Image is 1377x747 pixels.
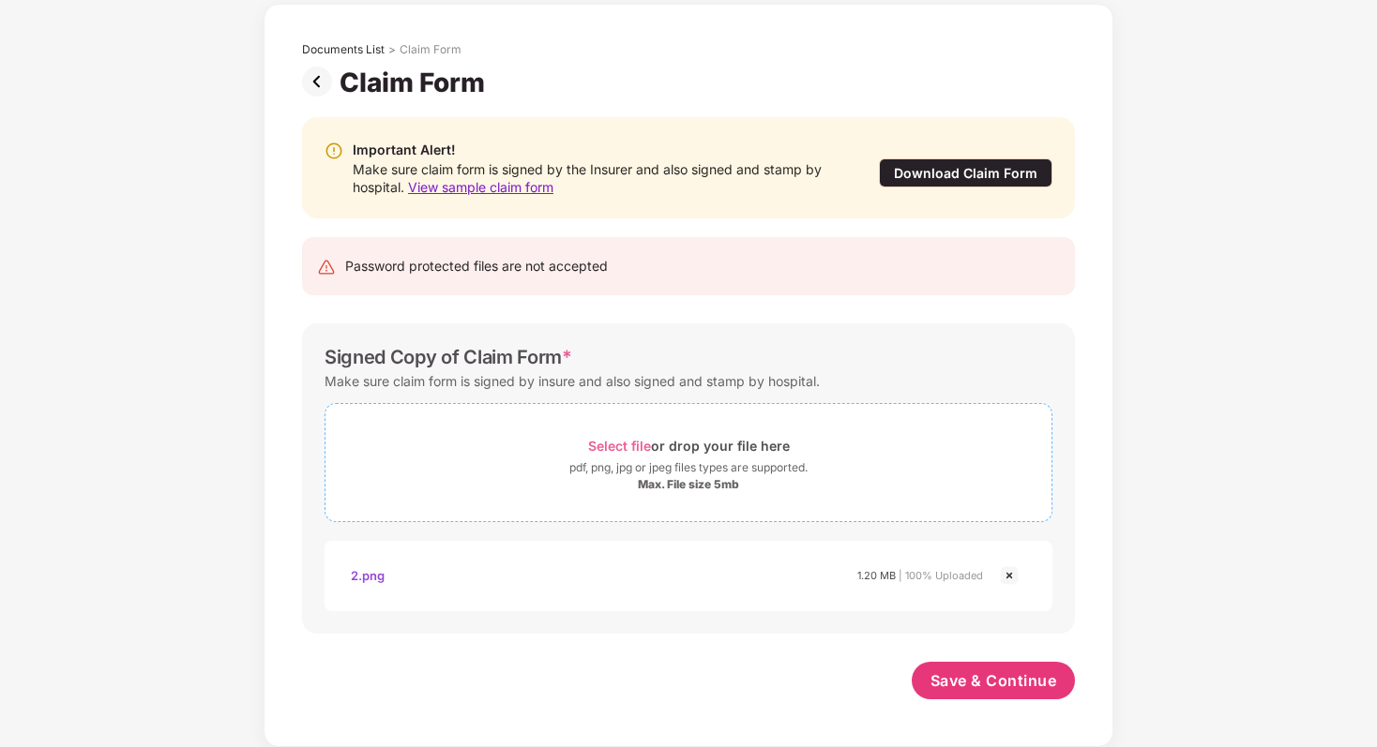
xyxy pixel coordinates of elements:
[857,569,896,582] span: 1.20 MB
[638,477,739,492] div: Max. File size 5mb
[325,368,820,394] div: Make sure claim form is signed by insure and also signed and stamp by hospital.
[351,560,385,591] div: 2.png
[353,140,840,160] div: Important Alert!
[345,256,608,276] div: Password protected files are not accepted
[400,42,462,57] div: Claim Form
[325,142,343,160] img: svg+xml;base64,PHN2ZyBpZD0iV2FybmluZ18tXzIweDIwIiBkYXRhLW5hbWU9Ildhcm5pbmcgLSAyMHgyMCIgeG1sbnM9Im...
[912,662,1076,699] button: Save & Continue
[302,42,385,57] div: Documents List
[325,346,572,368] div: Signed Copy of Claim Form
[879,158,1052,187] div: Download Claim Form
[353,160,840,196] div: Make sure claim form is signed by the Insurer and also signed and stamp by hospital.
[325,418,1052,507] span: Select fileor drop your file herepdf, png, jpg or jpeg files types are supported.Max. File size 5mb
[588,438,651,454] span: Select file
[340,67,492,98] div: Claim Form
[317,258,336,276] img: svg+xml;base64,PHN2ZyB4bWxucz0iaHR0cDovL3d3dy53My5vcmcvMjAwMC9zdmciIHdpZHRoPSIyNCIgaGVpZ2h0PSIyNC...
[408,179,553,195] span: View sample claim form
[388,42,396,57] div: >
[931,670,1057,691] span: Save & Continue
[998,564,1021,587] img: svg+xml;base64,PHN2ZyBpZD0iQ3Jvc3MtMjR4MjQiIHhtbG5zPSJodHRwOi8vd3d3LnczLm9yZy8yMDAwL3N2ZyIgd2lkdG...
[302,67,340,97] img: svg+xml;base64,PHN2ZyBpZD0iUHJldi0zMngzMiIgeG1sbnM9Imh0dHA6Ly93d3cudzMub3JnLzIwMDAvc3ZnIiB3aWR0aD...
[899,569,983,582] span: | 100% Uploaded
[569,458,808,477] div: pdf, png, jpg or jpeg files types are supported.
[588,433,790,458] div: or drop your file here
